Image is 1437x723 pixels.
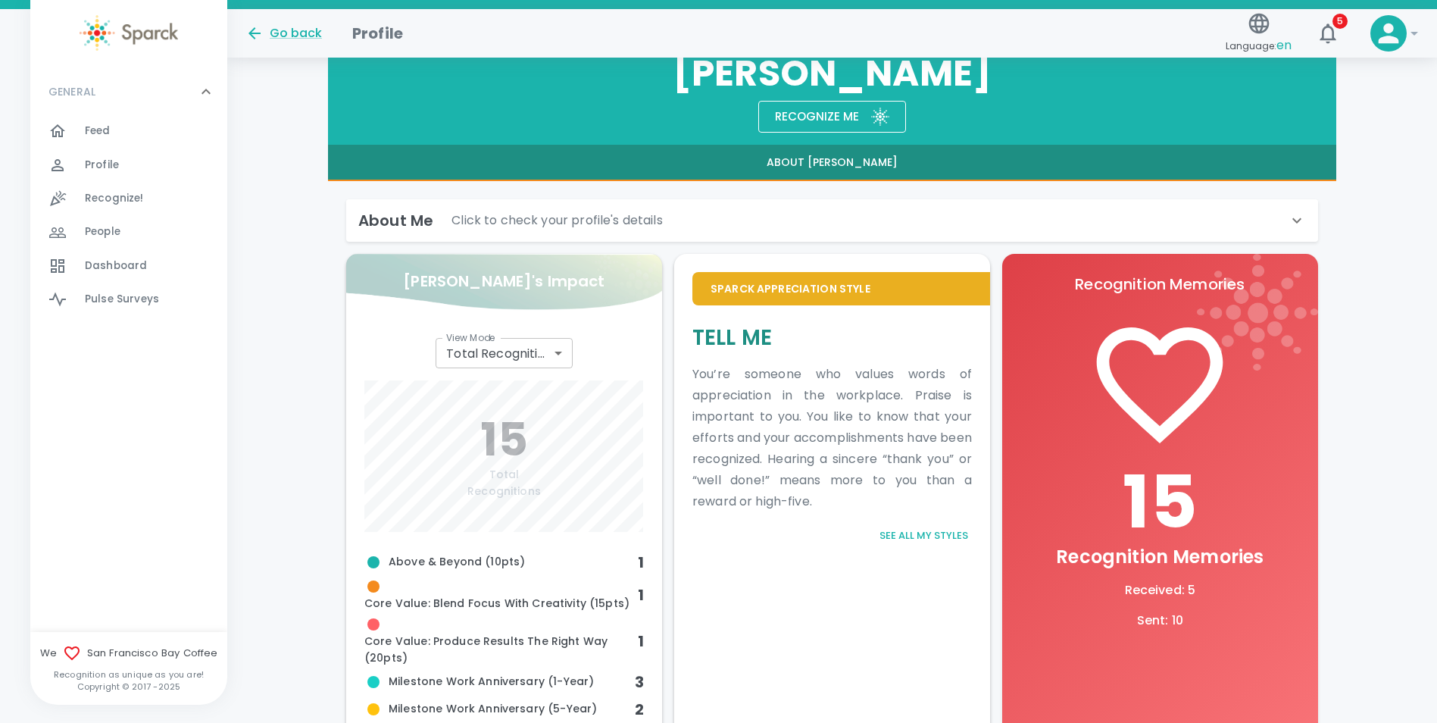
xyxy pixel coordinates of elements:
button: 5 [1310,15,1346,52]
button: See all my styles [876,524,972,548]
a: People [30,215,227,249]
span: Above & Beyond (10pts) [364,553,638,571]
span: Milestone Work Anniversary (1-Year) [364,673,635,691]
button: About [PERSON_NAME] [328,145,1336,181]
h6: 1 [638,583,644,607]
h6: 2 [635,697,644,721]
div: GENERAL [30,114,227,322]
button: Language:en [1220,7,1298,61]
div: full width tabs [328,145,1336,181]
img: Sparck logo [80,15,178,51]
span: Recognize! [85,191,144,206]
p: You’re someone who values words of appreciation in the workplace. Praise is important to you. You... [692,364,972,512]
span: Core Value: Blend Focus With Creativity (15pts) [364,577,638,612]
p: Received : 5 [1020,581,1300,599]
span: Milestone Work Anniversary (5-Year) [364,700,635,718]
span: Profile [85,158,119,173]
p: Recognition as unique as you are! [30,668,227,681]
p: Recognition Memories [1020,272,1300,296]
span: Language: [1226,36,1292,56]
div: Recognize me [763,95,859,127]
span: 5 [1332,14,1348,29]
h1: 15 [1020,460,1300,545]
p: [PERSON_NAME]'s Impact [403,269,604,293]
h6: 1 [638,550,644,574]
span: Feed [85,124,111,139]
div: Total Recognitions [436,338,572,368]
h5: Tell Me [692,324,972,352]
a: Feed [30,114,227,148]
a: Profile [30,149,227,182]
img: Sparck logo white [871,108,889,126]
span: Pulse Surveys [85,292,159,307]
span: Core Value: Produce Results The Right Way (20pts) [364,615,638,667]
a: Sparck logo [30,15,227,51]
h6: 1 [638,629,644,653]
h6: About Me [358,208,433,233]
h1: Profile [352,21,403,45]
h3: [PERSON_NAME] [328,52,1336,95]
p: Copyright © 2017 - 2025 [30,681,227,693]
button: Go back [245,24,322,42]
div: GENERAL [30,69,227,114]
p: Sent : 10 [1020,612,1300,630]
span: People [85,224,120,239]
div: About MeClick to check your profile's details [346,199,1318,242]
a: Recognize! [30,182,227,215]
a: Dashboard [30,249,227,283]
img: logo [1197,254,1318,371]
label: View Mode [446,331,495,344]
span: en [1276,36,1292,54]
span: We San Francisco Bay Coffee [30,644,227,662]
h6: 3 [635,670,644,694]
a: Pulse Surveys [30,283,227,316]
button: Recognize meSparck logo white [758,101,906,133]
span: Recognition Memories [1056,544,1264,569]
p: Click to check your profile's details [451,211,663,230]
p: GENERAL [48,84,95,99]
span: Dashboard [85,258,147,274]
p: Sparck Appreciation Style [711,281,972,296]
